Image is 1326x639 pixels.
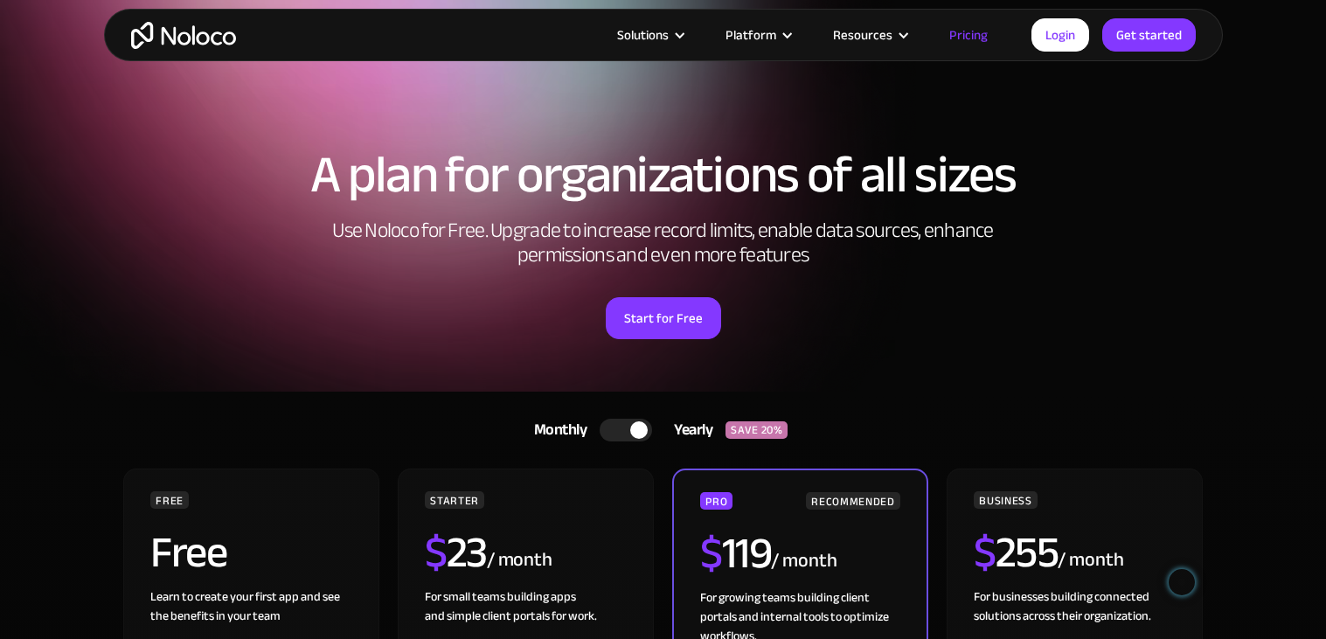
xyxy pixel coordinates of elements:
h2: Use Noloco for Free. Upgrade to increase record limits, enable data sources, enhance permissions ... [314,219,1013,267]
a: Start for Free [606,297,721,339]
div: Platform [704,24,811,46]
div: Yearly [652,417,725,443]
a: Pricing [927,24,1010,46]
div: Resources [833,24,892,46]
div: / month [487,546,552,574]
div: Solutions [595,24,704,46]
div: Monthly [512,417,601,443]
div: STARTER [425,491,483,509]
div: SAVE 20% [725,421,788,439]
span: $ [974,511,996,594]
div: RECOMMENDED [806,492,899,510]
h2: Free [150,531,226,574]
h2: 119 [700,531,771,575]
h1: A plan for organizations of all sizes [121,149,1205,201]
div: Resources [811,24,927,46]
div: FREE [150,491,189,509]
div: Platform [725,24,776,46]
a: Login [1031,18,1089,52]
div: Solutions [617,24,669,46]
span: $ [425,511,447,594]
div: PRO [700,492,732,510]
h2: 255 [974,531,1058,574]
div: BUSINESS [974,491,1037,509]
h2: 23 [425,531,487,574]
span: $ [700,512,722,594]
a: Get started [1102,18,1196,52]
a: home [131,22,236,49]
div: / month [771,547,837,575]
div: / month [1058,546,1123,574]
